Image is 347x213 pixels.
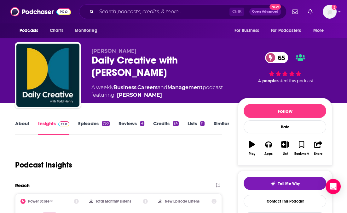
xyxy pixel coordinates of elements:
[271,52,288,63] span: 65
[15,160,72,170] h1: Podcast Insights
[267,25,310,37] button: open menu
[260,137,277,160] button: Apps
[91,48,136,54] span: [PERSON_NAME]
[276,78,313,83] span: rated this podcast
[16,44,79,107] img: Daily Creative with Todd Henry
[20,26,38,35] span: Podcasts
[244,195,326,207] a: Contact This Podcast
[136,84,137,90] span: ,
[75,26,97,35] span: Monitoring
[244,120,326,133] div: Rate
[95,199,131,204] h2: Total Monthly Listens
[244,177,326,190] button: tell me why sparkleTell Me Why
[309,25,332,37] button: open menu
[119,120,144,135] a: Reviews4
[230,25,267,37] button: open menu
[15,120,29,135] a: About
[271,26,301,35] span: For Podcasters
[277,137,293,160] button: List
[96,7,229,17] input: Search podcasts, credits, & more...
[314,152,322,156] div: Share
[91,84,223,99] div: A weekly podcast
[244,104,326,118] button: Follow
[140,121,144,126] div: 4
[15,182,30,188] h2: Reach
[28,199,53,204] h2: Power Score™
[323,5,337,19] img: User Profile
[323,5,337,19] span: Logged in as megcassidy
[270,181,275,186] img: tell me why sparkle
[158,84,167,90] span: and
[294,152,309,156] div: Bookmark
[91,91,223,99] span: featuring
[200,121,205,126] div: 11
[78,120,110,135] a: Episodes750
[278,181,300,186] span: Tell Me Why
[188,120,205,135] a: Lists11
[310,137,326,160] button: Share
[173,121,179,126] div: 24
[258,78,276,83] span: 4 people
[70,25,105,37] button: open menu
[264,152,273,156] div: Apps
[244,137,260,160] button: Play
[326,179,341,194] div: Open Intercom Messenger
[305,6,315,17] a: Show notifications dropdown
[58,121,69,126] img: Podchaser Pro
[290,6,300,17] a: Show notifications dropdown
[293,137,310,160] button: Bookmark
[113,84,136,90] a: Business
[153,120,179,135] a: Credits24
[252,10,278,13] span: Open Advanced
[165,199,199,204] h2: New Episode Listens
[249,152,255,156] div: Play
[249,8,281,15] button: Open AdvancedNew
[323,5,337,19] button: Show profile menu
[332,5,337,10] svg: Add a profile image
[234,26,259,35] span: For Business
[46,25,67,37] a: Charts
[50,26,63,35] span: Charts
[79,4,286,19] div: Search podcasts, credits, & more...
[167,84,203,90] a: Management
[15,25,46,37] button: open menu
[238,48,332,88] div: 65 4 peoplerated this podcast
[137,84,158,90] a: Careers
[102,121,110,126] div: 750
[269,4,281,10] span: New
[282,152,287,156] div: List
[313,26,324,35] span: More
[229,8,244,16] span: Ctrl K
[10,6,71,18] img: Podchaser - Follow, Share and Rate Podcasts
[213,120,229,135] a: Similar
[38,120,69,135] a: InsightsPodchaser Pro
[265,52,288,63] a: 65
[117,91,162,99] a: Todd Henry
